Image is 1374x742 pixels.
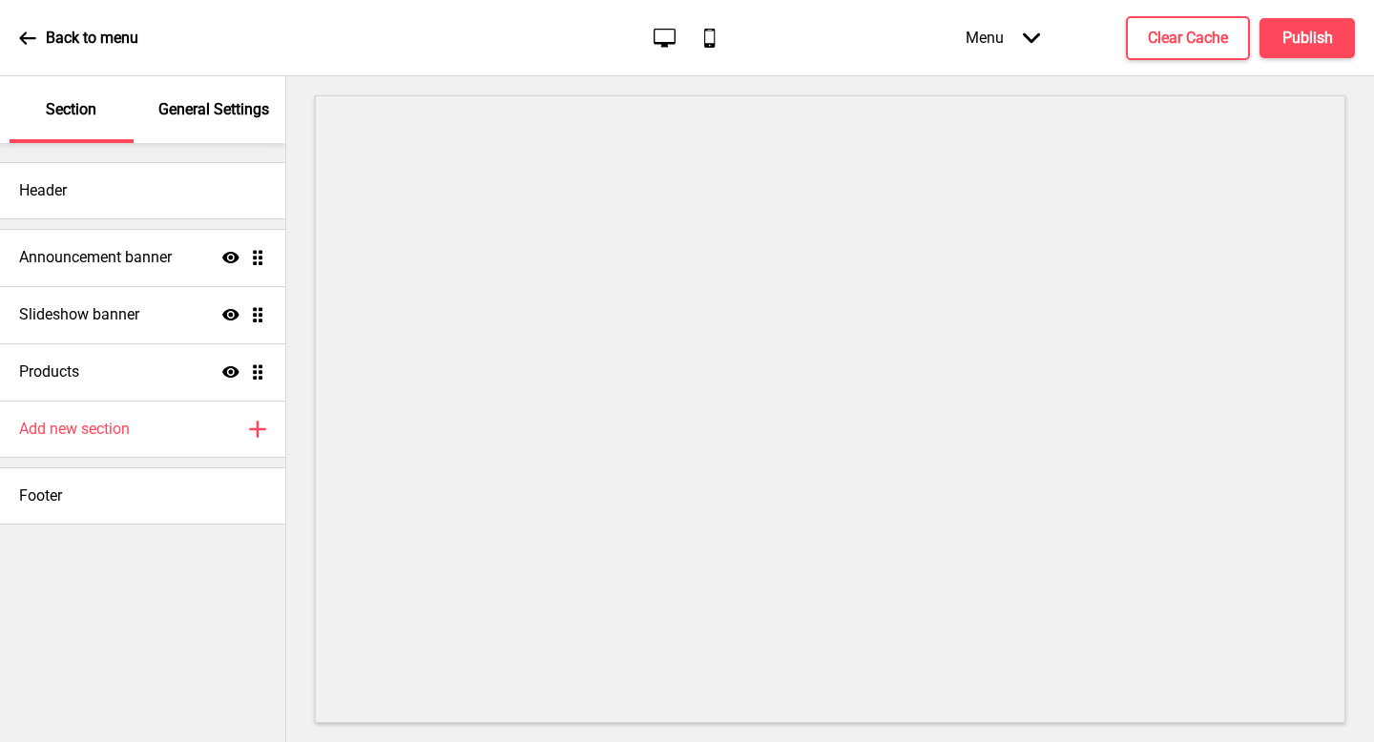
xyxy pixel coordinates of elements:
button: Publish [1259,18,1355,58]
h4: Add new section [19,419,130,440]
h4: Footer [19,485,62,506]
h4: Publish [1282,28,1333,49]
div: Menu [947,10,1059,66]
h4: Header [19,180,67,201]
h4: Slideshow banner [19,304,139,325]
p: Section [46,99,96,120]
button: Clear Cache [1126,16,1250,60]
h4: Clear Cache [1148,28,1228,49]
p: Back to menu [46,28,138,49]
h4: Announcement banner [19,247,172,268]
h4: Products [19,361,79,382]
p: General Settings [158,99,269,120]
a: Back to menu [19,12,138,64]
